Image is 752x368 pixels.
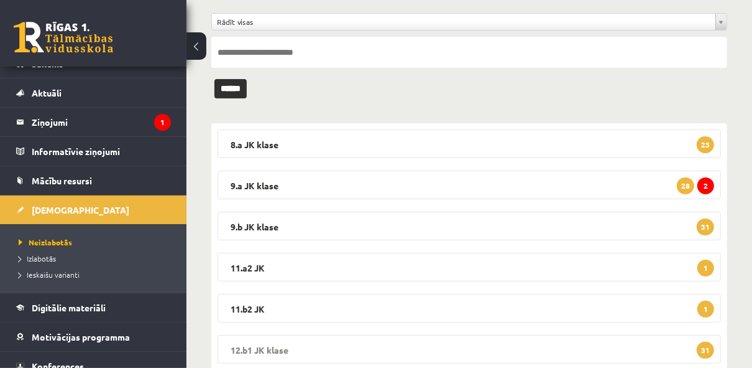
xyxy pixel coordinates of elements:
[212,14,727,30] a: Rādīt visas
[16,196,171,224] a: [DEMOGRAPHIC_DATA]
[218,171,721,199] legend: 9.a JK klase
[32,87,62,98] span: Aktuāli
[19,253,174,264] a: Izlabotās
[32,302,106,313] span: Digitālie materiāli
[697,219,714,235] span: 31
[16,166,171,195] a: Mācību resursi
[697,260,714,276] span: 1
[677,177,694,194] span: 28
[218,130,721,158] legend: 8.a JK klase
[32,331,130,342] span: Motivācijas programma
[697,177,714,194] span: 2
[19,253,56,263] span: Izlabotās
[16,108,171,136] a: Ziņojumi1
[32,204,129,215] span: [DEMOGRAPHIC_DATA]
[217,14,710,30] span: Rādīt visas
[32,108,171,136] legend: Ziņojumi
[218,294,721,323] legend: 11.b2 JK
[32,175,92,186] span: Mācību resursi
[19,237,174,248] a: Neizlabotās
[19,237,72,247] span: Neizlabotās
[697,342,714,359] span: 31
[218,335,721,364] legend: 12.b1 JK klase
[697,136,714,153] span: 23
[19,269,174,280] a: Ieskaišu varianti
[697,301,714,318] span: 1
[154,114,171,131] i: 1
[16,78,171,107] a: Aktuāli
[32,137,171,166] legend: Informatīvie ziņojumi
[218,212,721,240] legend: 9.b JK klase
[19,270,80,280] span: Ieskaišu varianti
[218,253,721,281] legend: 11.a2 JK
[16,323,171,351] a: Motivācijas programma
[14,22,113,53] a: Rīgas 1. Tālmācības vidusskola
[16,137,171,166] a: Informatīvie ziņojumi
[16,293,171,322] a: Digitālie materiāli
